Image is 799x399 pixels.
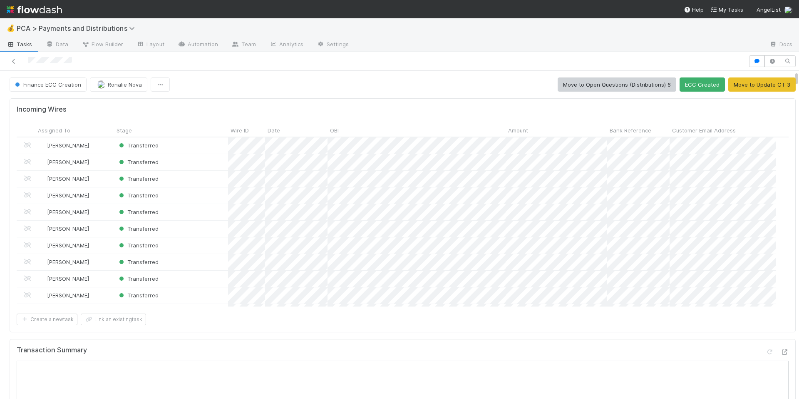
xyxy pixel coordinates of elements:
[13,81,81,88] span: Finance ECC Creation
[47,292,89,299] span: [PERSON_NAME]
[39,142,46,149] img: avatar_705b8750-32ac-4031-bf5f-ad93a4909bc8.png
[672,126,736,135] span: Customer Email Address
[7,2,62,17] img: logo-inverted-e16ddd16eac7371096b0.svg
[710,5,743,14] a: My Tasks
[39,241,89,249] div: [PERSON_NAME]
[784,6,792,14] img: avatar_a2d05fec-0a57-4266-8476-74cda3464b0e.png
[39,209,46,215] img: avatar_705b8750-32ac-4031-bf5f-ad93a4909bc8.png
[47,259,89,265] span: [PERSON_NAME]
[39,175,89,183] div: [PERSON_NAME]
[39,291,89,299] div: [PERSON_NAME]
[39,275,46,282] img: avatar_705b8750-32ac-4031-bf5f-ad93a4909bc8.png
[117,192,159,199] span: Transferred
[117,274,159,283] div: Transferred
[117,159,159,165] span: Transferred
[117,208,159,216] div: Transferred
[47,175,89,182] span: [PERSON_NAME]
[38,126,70,135] span: Assigned To
[82,40,123,48] span: Flow Builder
[728,77,796,92] button: Move to Update CT 3
[117,259,159,265] span: Transferred
[117,258,159,266] div: Transferred
[39,242,46,249] img: avatar_705b8750-32ac-4031-bf5f-ad93a4909bc8.png
[47,209,89,215] span: [PERSON_NAME]
[117,291,159,299] div: Transferred
[17,105,67,114] h5: Incoming Wires
[757,6,781,13] span: AngelList
[710,6,743,13] span: My Tasks
[39,274,89,283] div: [PERSON_NAME]
[97,80,105,89] img: avatar_0d9988fd-9a15-4cc7-ad96-88feab9e0fa9.png
[610,126,651,135] span: Bank Reference
[231,126,249,135] span: Wire ID
[117,141,159,150] div: Transferred
[268,126,280,135] span: Date
[680,77,725,92] button: ECC Created
[39,258,89,266] div: [PERSON_NAME]
[47,275,89,282] span: [PERSON_NAME]
[108,81,142,88] span: Ronalie Nova
[47,142,89,149] span: [PERSON_NAME]
[90,77,147,92] button: Ronalie Nova
[117,209,159,215] span: Transferred
[117,241,159,249] div: Transferred
[39,208,89,216] div: [PERSON_NAME]
[75,38,130,52] a: Flow Builder
[117,175,159,182] span: Transferred
[117,292,159,299] span: Transferred
[117,158,159,166] div: Transferred
[171,38,225,52] a: Automation
[117,242,159,249] span: Transferred
[117,126,132,135] span: Stage
[117,275,159,282] span: Transferred
[39,225,46,232] img: avatar_705b8750-32ac-4031-bf5f-ad93a4909bc8.png
[47,242,89,249] span: [PERSON_NAME]
[39,224,89,233] div: [PERSON_NAME]
[225,38,263,52] a: Team
[47,225,89,232] span: [PERSON_NAME]
[117,225,159,232] span: Transferred
[47,192,89,199] span: [PERSON_NAME]
[117,142,159,149] span: Transferred
[558,77,676,92] button: Move to Open Questions (Distributions) 6
[39,38,75,52] a: Data
[39,192,46,199] img: avatar_705b8750-32ac-4031-bf5f-ad93a4909bc8.png
[7,25,15,32] span: 💰
[263,38,310,52] a: Analytics
[17,314,77,325] button: Create a newtask
[684,5,704,14] div: Help
[17,24,139,32] span: PCA > Payments and Distributions
[310,38,355,52] a: Settings
[10,77,87,92] button: Finance ECC Creation
[39,191,89,199] div: [PERSON_NAME]
[117,224,159,233] div: Transferred
[39,292,46,299] img: avatar_705b8750-32ac-4031-bf5f-ad93a4909bc8.png
[130,38,171,52] a: Layout
[39,259,46,265] img: avatar_705b8750-32ac-4031-bf5f-ad93a4909bc8.png
[117,175,159,183] div: Transferred
[39,159,46,165] img: avatar_705b8750-32ac-4031-bf5f-ad93a4909bc8.png
[47,159,89,165] span: [PERSON_NAME]
[39,141,89,150] div: [PERSON_NAME]
[7,40,32,48] span: Tasks
[763,38,799,52] a: Docs
[39,158,89,166] div: [PERSON_NAME]
[508,126,528,135] span: Amount
[39,175,46,182] img: avatar_705b8750-32ac-4031-bf5f-ad93a4909bc8.png
[81,314,146,325] button: Link an existingtask
[117,191,159,199] div: Transferred
[330,126,339,135] span: OBI
[17,346,87,354] h5: Transaction Summary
